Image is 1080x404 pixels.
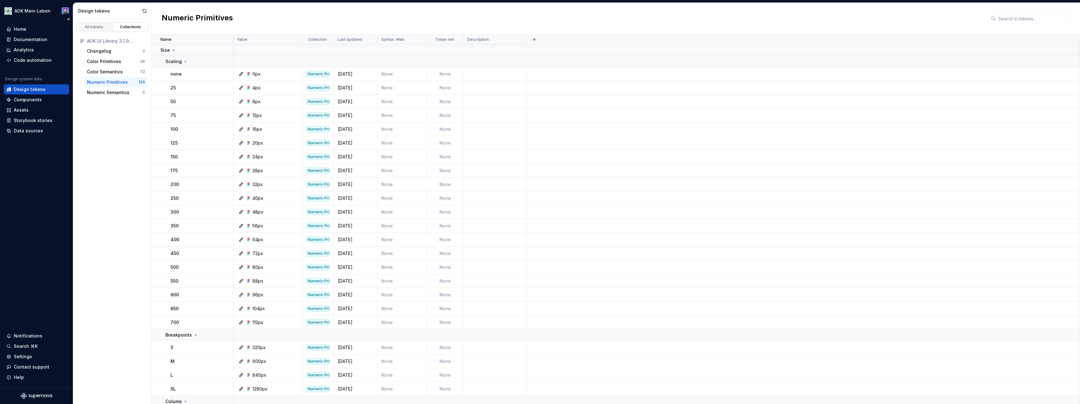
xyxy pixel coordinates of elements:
[84,67,148,77] a: Color Semantics72
[306,386,329,392] div: Numeric Primitives
[14,57,52,63] div: Code automation
[435,37,454,42] p: Token set
[170,167,178,174] p: 175
[4,115,69,125] a: Storybook stories
[427,122,463,136] td: None
[4,352,69,362] a: Settings
[78,24,110,29] div: All tokens
[170,278,178,284] p: 550
[14,364,49,370] div: Contact support
[14,343,38,349] div: Search ⌘K
[337,37,362,42] p: Last updated
[427,164,463,178] td: None
[4,95,69,105] a: Components
[252,344,266,351] div: 320px
[378,95,427,109] td: None
[170,223,179,229] p: 350
[334,112,377,119] div: [DATE]
[14,374,24,380] div: Help
[162,13,233,24] h2: Numeric Primitives
[378,316,427,329] td: None
[252,195,263,201] div: 40px
[14,97,42,103] div: Components
[378,205,427,219] td: None
[170,112,176,119] p: 75
[87,38,145,44] div: AOK UI Library 3.1.9 (adesso)
[378,178,427,191] td: None
[252,372,266,378] div: 840px
[170,372,173,378] p: L
[334,154,377,160] div: [DATE]
[252,209,263,215] div: 48px
[170,98,176,105] p: 50
[306,112,329,119] div: Numeric Primitives
[306,344,329,351] div: Numeric Primitives
[306,250,329,257] div: Numeric Primitives
[170,195,179,201] p: 250
[378,274,427,288] td: None
[306,209,329,215] div: Numeric Primitives
[378,164,427,178] td: None
[427,81,463,95] td: None
[334,264,377,270] div: [DATE]
[138,80,145,85] div: 125
[160,47,170,53] p: Size
[378,81,427,95] td: None
[170,292,179,298] p: 600
[14,107,29,113] div: Assets
[427,178,463,191] td: None
[4,372,69,382] button: Help
[252,181,263,188] div: 32px
[378,382,427,396] td: None
[170,181,179,188] p: 200
[252,278,263,284] div: 88px
[334,167,377,174] div: [DATE]
[427,150,463,164] td: None
[427,302,463,316] td: None
[378,67,427,81] td: None
[252,306,265,312] div: 104px
[306,319,329,326] div: Numeric Primitives
[87,58,121,65] div: Color Primitives
[252,319,263,326] div: 112px
[252,140,263,146] div: 20px
[252,264,263,270] div: 80px
[237,37,247,42] p: Value
[427,316,463,329] td: None
[64,15,73,24] button: Collapse sidebar
[14,117,52,124] div: Storybook stories
[334,250,377,257] div: [DATE]
[5,77,42,82] div: Design system data
[378,122,427,136] td: None
[87,89,129,96] div: Numeric Semantics
[427,247,463,260] td: None
[252,358,266,364] div: 600px
[21,393,52,399] a: Supernova Logo
[427,368,463,382] td: None
[306,292,329,298] div: Numeric Primitives
[427,260,463,274] td: None
[334,181,377,188] div: [DATE]
[170,140,178,146] p: 125
[378,109,427,122] td: None
[115,24,146,29] div: Collections
[306,167,329,174] div: Numeric Primitives
[170,85,176,91] p: 25
[170,209,179,215] p: 300
[14,128,43,134] div: Data sources
[84,88,148,98] button: Numeric Semantics6
[427,67,463,81] td: None
[84,77,148,87] button: Numeric Primitives125
[4,331,69,341] button: Notifications
[334,140,377,146] div: [DATE]
[140,59,145,64] div: 36
[378,150,427,164] td: None
[306,223,329,229] div: Numeric Primitives
[84,46,148,56] button: Changelog2
[334,85,377,91] div: [DATE]
[334,223,377,229] div: [DATE]
[14,26,26,32] div: Home
[306,237,329,243] div: Numeric Primitives
[378,233,427,247] td: None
